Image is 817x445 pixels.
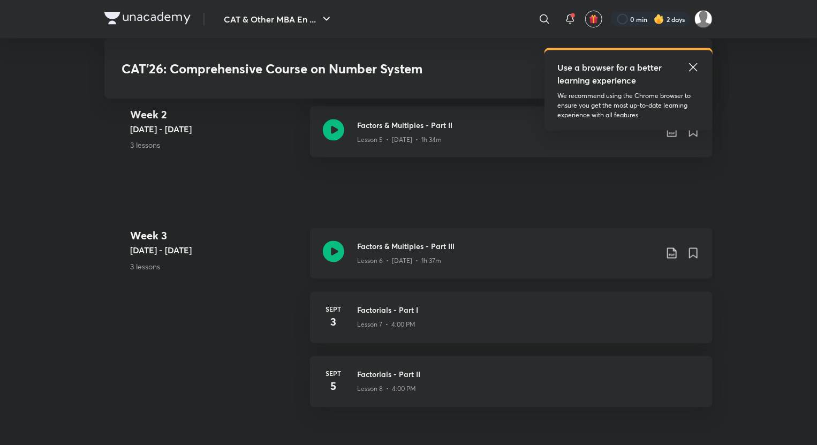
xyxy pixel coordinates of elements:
[130,228,301,244] h4: Week 3
[589,14,599,24] img: avatar
[310,356,713,420] a: Sept5Factorials - Part IILesson 8 • 4:00 PM
[310,292,713,356] a: Sept3Factorials - Part ILesson 7 • 4:00 PM
[130,107,301,123] h4: Week 2
[130,244,301,257] h5: [DATE] - [DATE]
[217,9,339,30] button: CAT & Other MBA En ...
[357,257,441,266] p: Lesson 6 • [DATE] • 1h 37m
[357,384,416,394] p: Lesson 8 • 4:00 PM
[694,10,713,28] img: Nitin
[357,119,657,131] h3: Factors & Multiples - Part II
[323,305,344,314] h6: Sept
[130,261,301,273] p: 3 lessons
[357,369,700,380] h3: Factorials - Part II
[323,314,344,330] h4: 3
[654,14,664,25] img: streak
[357,135,442,145] p: Lesson 5 • [DATE] • 1h 34m
[557,91,700,120] p: We recommend using the Chrome browser to ensure you get the most up-to-date learning experience w...
[104,12,191,27] a: Company Logo
[357,305,700,316] h3: Factorials - Part I
[323,369,344,379] h6: Sept
[130,123,301,135] h5: [DATE] - [DATE]
[357,320,415,330] p: Lesson 7 • 4:00 PM
[310,107,713,170] a: Factors & Multiples - Part IILesson 5 • [DATE] • 1h 34m
[310,228,713,292] a: Factors & Multiples - Part IIILesson 6 • [DATE] • 1h 37m
[104,12,191,25] img: Company Logo
[323,379,344,395] h4: 5
[357,241,657,252] h3: Factors & Multiples - Part III
[122,61,541,77] h3: CAT'26: Comprehensive Course on Number System
[585,11,602,28] button: avatar
[557,61,664,87] h5: Use a browser for a better learning experience
[130,140,301,151] p: 3 lessons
